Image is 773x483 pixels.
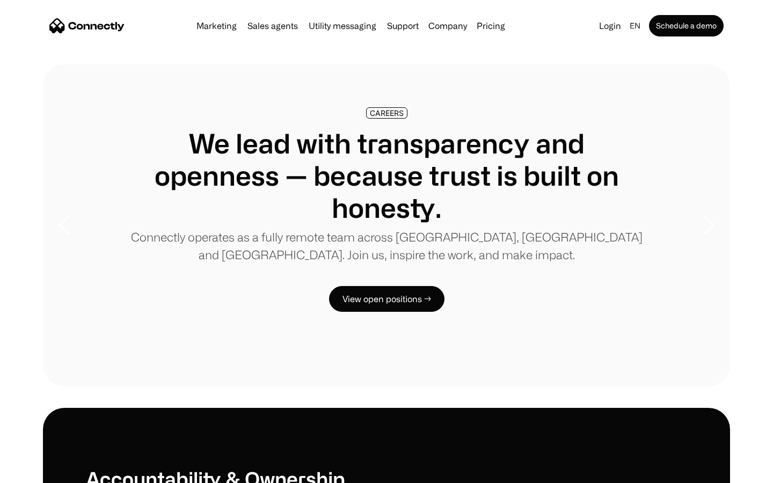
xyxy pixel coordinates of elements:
div: Company [428,18,467,33]
div: CAREERS [370,109,404,117]
aside: Language selected: English [11,463,64,479]
a: Support [383,21,423,30]
a: Pricing [472,21,509,30]
a: View open positions → [329,286,444,312]
ul: Language list [21,464,64,479]
div: en [630,18,640,33]
a: Schedule a demo [649,15,724,36]
p: Connectly operates as a fully remote team across [GEOGRAPHIC_DATA], [GEOGRAPHIC_DATA] and [GEOGRA... [129,228,644,264]
h1: We lead with transparency and openness — because trust is built on honesty. [129,127,644,224]
a: Utility messaging [304,21,381,30]
a: Sales agents [243,21,302,30]
a: Marketing [192,21,241,30]
a: Login [595,18,625,33]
